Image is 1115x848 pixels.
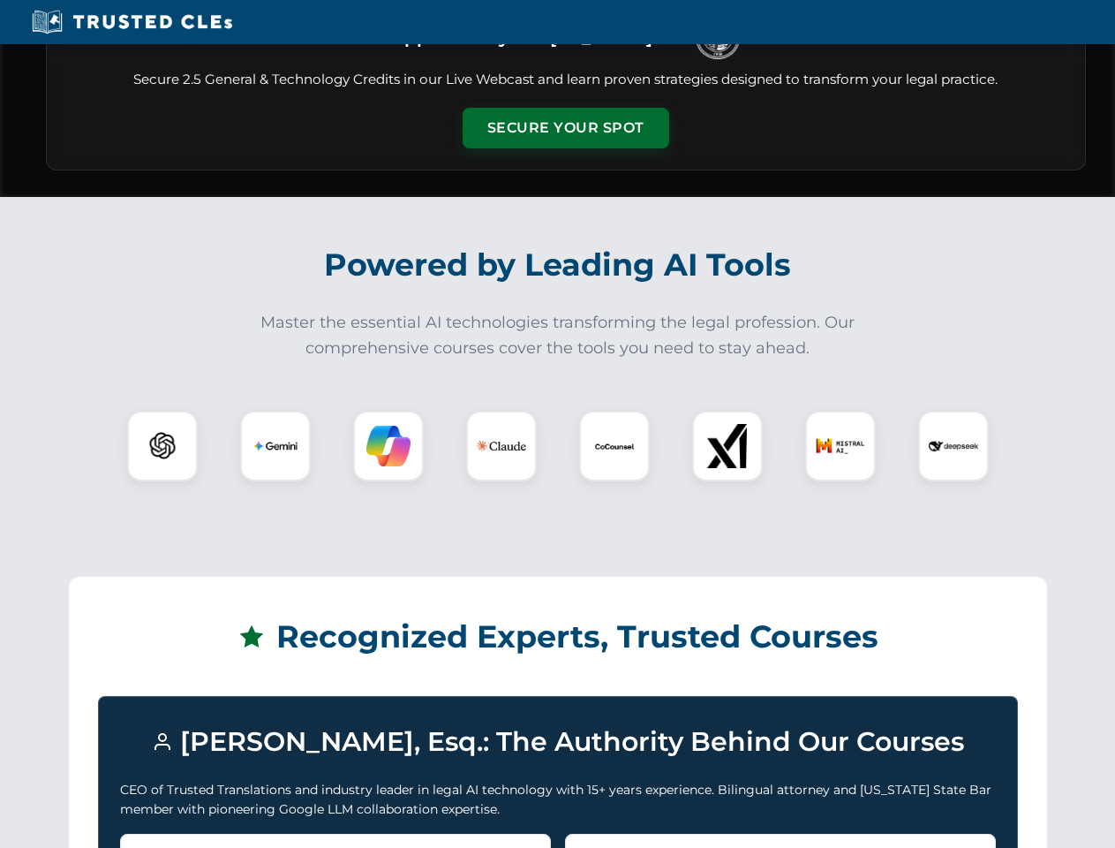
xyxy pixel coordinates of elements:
[98,606,1018,668] h2: Recognized Experts, Trusted Courses
[240,411,311,481] div: Gemini
[353,411,424,481] div: Copilot
[466,411,537,481] div: Claude
[127,411,198,481] div: ChatGPT
[918,411,989,481] div: DeepSeek
[249,310,867,361] p: Master the essential AI technologies transforming the legal profession. Our comprehensive courses...
[805,411,876,481] div: Mistral AI
[705,424,750,468] img: xAI Logo
[120,718,996,766] h3: [PERSON_NAME], Esq.: The Authority Behind Our Courses
[463,108,669,148] button: Secure Your Spot
[692,411,763,481] div: xAI
[253,424,298,468] img: Gemini Logo
[69,234,1047,296] h2: Powered by Leading AI Tools
[366,424,411,468] img: Copilot Logo
[579,411,650,481] div: CoCounsel
[137,420,188,472] img: ChatGPT Logo
[592,424,637,468] img: CoCounsel Logo
[120,780,996,820] p: CEO of Trusted Translations and industry leader in legal AI technology with 15+ years experience....
[26,9,237,35] img: Trusted CLEs
[816,421,865,471] img: Mistral AI Logo
[68,70,1064,90] p: Secure 2.5 General & Technology Credits in our Live Webcast and learn proven strategies designed ...
[929,421,978,471] img: DeepSeek Logo
[477,421,526,471] img: Claude Logo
